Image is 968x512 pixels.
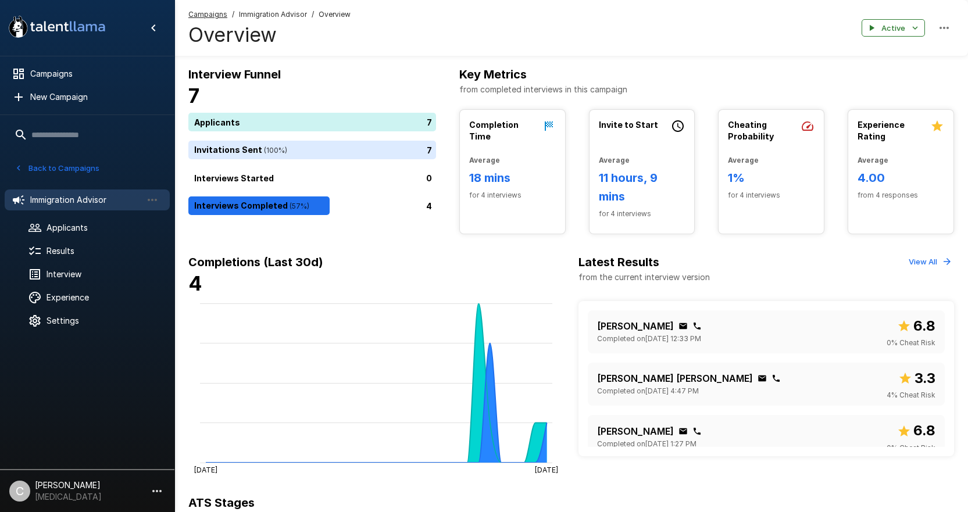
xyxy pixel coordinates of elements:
[858,189,944,201] span: from 4 responses
[188,496,255,510] b: ATS Stages
[897,420,935,442] span: Overall score out of 10
[898,367,935,389] span: Overall score out of 10
[887,337,935,349] span: 0 % Cheat Risk
[188,255,323,269] b: Completions (Last 30d)
[597,424,674,438] p: [PERSON_NAME]
[319,9,351,20] span: Overview
[469,189,556,201] span: for 4 interviews
[578,255,659,269] b: Latest Results
[913,422,935,439] b: 6.8
[678,427,688,436] div: Click to copy
[469,120,519,141] b: Completion Time
[597,438,696,450] span: Completed on [DATE] 1:27 PM
[188,23,351,47] h4: Overview
[771,374,781,383] div: Click to copy
[599,208,685,220] span: for 4 interviews
[427,144,432,156] p: 7
[578,271,710,283] p: from the current interview version
[535,465,558,474] tspan: [DATE]
[459,67,527,81] b: Key Metrics
[858,156,888,164] b: Average
[188,84,199,108] b: 7
[599,169,685,206] h6: 11 hours, 9 mins
[426,200,432,212] p: 4
[597,385,699,397] span: Completed on [DATE] 4:47 PM
[597,371,753,385] p: [PERSON_NAME] [PERSON_NAME]
[678,321,688,331] div: Click to copy
[913,317,935,334] b: 6.8
[232,9,234,20] span: /
[239,9,307,20] span: Immigration Advisor
[887,389,935,401] span: 4 % Cheat Risk
[188,67,281,81] b: Interview Funnel
[459,84,954,95] p: from completed interviews in this campaign
[194,465,217,474] tspan: [DATE]
[728,156,759,164] b: Average
[915,370,935,386] b: 3.3
[599,156,630,164] b: Average
[897,315,935,337] span: Overall score out of 10
[858,169,944,187] h6: 4.00
[469,169,556,187] h6: 18 mins
[728,120,774,141] b: Cheating Probability
[692,321,702,331] div: Click to copy
[597,319,674,333] p: [PERSON_NAME]
[692,427,702,436] div: Click to copy
[597,333,701,345] span: Completed on [DATE] 12:33 PM
[469,156,500,164] b: Average
[312,9,314,20] span: /
[887,442,935,454] span: 0 % Cheat Risk
[728,189,815,201] span: for 4 interviews
[906,253,954,271] button: View All
[188,271,202,295] b: 4
[188,10,227,19] u: Campaigns
[862,19,925,37] button: Active
[728,169,815,187] h6: 1%
[599,120,658,130] b: Invite to Start
[427,116,432,128] p: 7
[758,374,767,383] div: Click to copy
[426,172,432,184] p: 0
[858,120,905,141] b: Experience Rating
